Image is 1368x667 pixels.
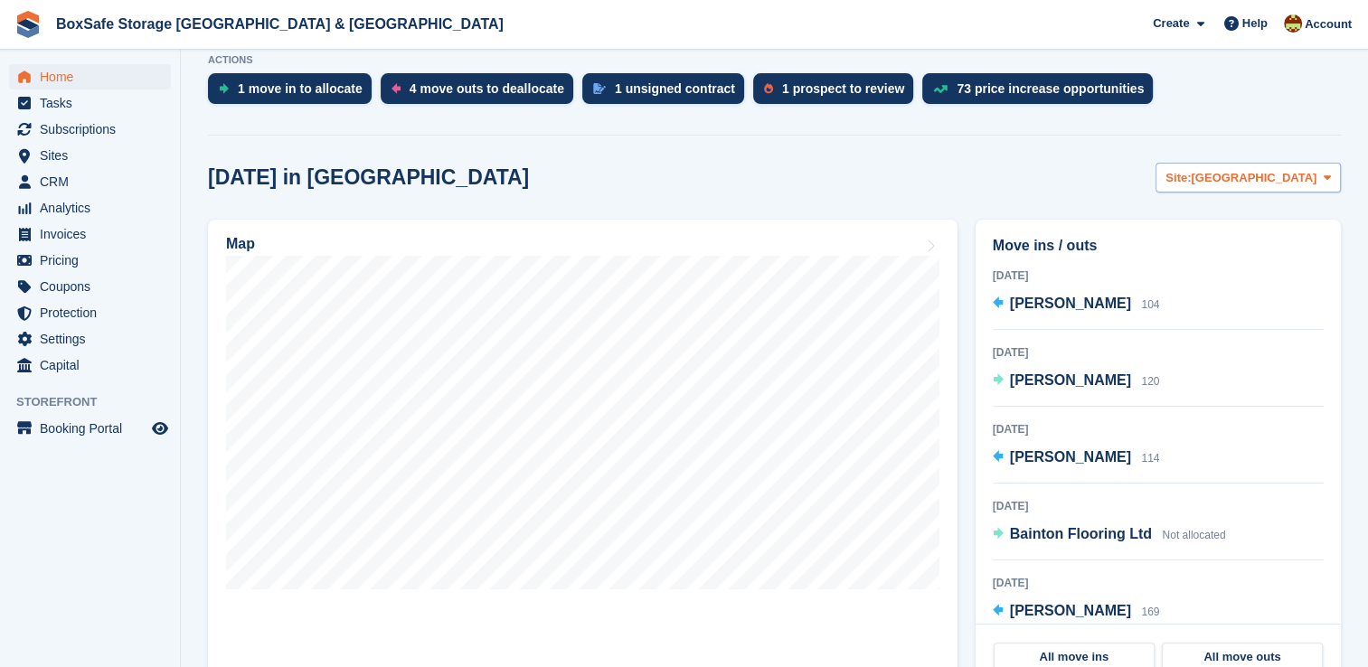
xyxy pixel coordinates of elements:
img: prospect-51fa495bee0391a8d652442698ab0144808aea92771e9ea1ae160a38d050c398.svg [764,83,773,94]
a: Bainton Flooring Ltd Not allocated [993,523,1226,547]
span: Tasks [40,90,148,116]
a: BoxSafe Storage [GEOGRAPHIC_DATA] & [GEOGRAPHIC_DATA] [49,9,511,39]
img: stora-icon-8386f47178a22dfd0bd8f6a31ec36ba5ce8667c1dd55bd0f319d3a0aa187defe.svg [14,11,42,38]
img: move_ins_to_allocate_icon-fdf77a2bb77ea45bf5b3d319d69a93e2d87916cf1d5bf7949dd705db3b84f3ca.svg [219,83,229,94]
a: menu [9,64,171,89]
div: 1 unsigned contract [615,81,735,96]
a: menu [9,221,171,247]
a: menu [9,195,171,221]
span: Not allocated [1162,529,1225,541]
span: Storefront [16,393,180,411]
img: Kim [1284,14,1302,33]
span: Bainton Flooring Ltd [1010,526,1152,541]
span: [PERSON_NAME] [1010,449,1131,465]
a: menu [9,248,171,273]
div: [DATE] [993,421,1324,437]
h2: Map [226,236,255,252]
span: Coupons [40,274,148,299]
h2: [DATE] in [GEOGRAPHIC_DATA] [208,165,529,190]
span: Protection [40,300,148,325]
span: [GEOGRAPHIC_DATA] [1191,169,1316,187]
a: [PERSON_NAME] 120 [993,370,1160,393]
span: Create [1153,14,1189,33]
a: menu [9,117,171,142]
span: Help [1242,14,1268,33]
div: [DATE] [993,575,1324,591]
div: [DATE] [993,344,1324,361]
h2: Move ins / outs [993,235,1324,257]
a: menu [9,416,171,441]
p: ACTIONS [208,54,1341,66]
span: Subscriptions [40,117,148,142]
span: Pricing [40,248,148,273]
span: Account [1305,15,1352,33]
img: contract_signature_icon-13c848040528278c33f63329250d36e43548de30e8caae1d1a13099fd9432cc5.svg [593,83,606,94]
div: [DATE] [993,498,1324,514]
a: 4 move outs to deallocate [381,73,582,113]
a: [PERSON_NAME] 104 [993,293,1160,316]
a: Preview store [149,418,171,439]
span: Booking Portal [40,416,148,441]
a: menu [9,326,171,352]
img: move_outs_to_deallocate_icon-f764333ba52eb49d3ac5e1228854f67142a1ed5810a6f6cc68b1a99e826820c5.svg [392,83,401,94]
a: menu [9,143,171,168]
a: 1 prospect to review [753,73,922,113]
span: Site: [1165,169,1191,187]
span: 104 [1141,298,1159,311]
span: 120 [1141,375,1159,388]
a: menu [9,169,171,194]
a: menu [9,352,171,378]
a: menu [9,90,171,116]
span: [PERSON_NAME] [1010,296,1131,311]
div: [DATE] [993,268,1324,284]
span: Capital [40,352,148,378]
span: Analytics [40,195,148,221]
span: 169 [1141,606,1159,618]
span: Settings [40,326,148,352]
span: CRM [40,169,148,194]
div: 1 move in to allocate [238,81,363,96]
span: [PERSON_NAME] [1010,603,1131,618]
a: 73 price increase opportunities [922,73,1162,113]
a: [PERSON_NAME] 169 [993,600,1160,624]
span: Sites [40,143,148,168]
div: 4 move outs to deallocate [410,81,564,96]
a: 1 unsigned contract [582,73,753,113]
a: 1 move in to allocate [208,73,381,113]
a: menu [9,300,171,325]
a: menu [9,274,171,299]
span: [PERSON_NAME] [1010,372,1131,388]
span: Home [40,64,148,89]
div: 1 prospect to review [782,81,904,96]
span: 114 [1141,452,1159,465]
div: 73 price increase opportunities [957,81,1144,96]
img: price_increase_opportunities-93ffe204e8149a01c8c9dc8f82e8f89637d9d84a8eef4429ea346261dce0b2c0.svg [933,85,948,93]
a: [PERSON_NAME] 114 [993,446,1160,470]
button: Site: [GEOGRAPHIC_DATA] [1156,163,1341,193]
span: Invoices [40,221,148,247]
